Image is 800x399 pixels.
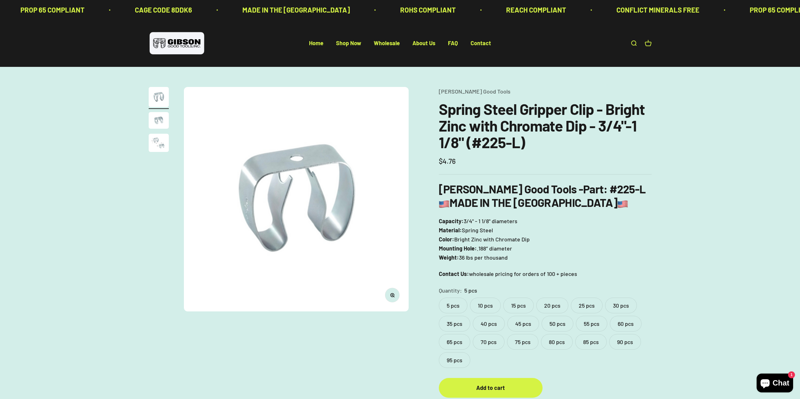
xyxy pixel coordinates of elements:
[755,374,795,394] inbox-online-store-chat: Shopify online store chat
[336,40,361,47] a: Shop Now
[439,101,652,150] h1: Spring Steel Gripper Clip - Bright Zinc with Chromate Dip - 3/4"-1 1/8" (#225-L)
[439,269,652,278] p: wholesale pricing for orders of 100 + pieces
[439,217,652,262] p: 3/4" - 1 1/8" diameters
[471,40,491,47] a: Contact
[184,87,409,311] img: Gripper clip, made & shipped from the USA!
[439,245,477,252] b: Mounting Hole:
[454,235,530,244] span: Bright Zinc with Chromate Dip
[477,244,512,253] span: .188″ diameter
[464,286,477,295] variant-option-value: 5 pcs
[439,236,454,243] b: Color:
[149,112,169,131] button: Go to item 2
[439,88,510,95] a: [PERSON_NAME] Good Tools
[439,254,459,261] b: Weight:
[149,87,169,109] button: Go to item 1
[451,383,530,392] div: Add to cart
[309,40,323,47] a: Home
[439,196,628,209] b: MADE IN THE [GEOGRAPHIC_DATA]
[439,182,604,196] b: [PERSON_NAME] Good Tools -
[135,4,192,15] p: CAGE CODE 8DDK6
[149,87,169,107] img: Gripper clip, made & shipped from the USA!
[439,286,462,295] legend: Quantity:
[149,134,169,152] img: close up of a spring steel gripper clip, tool clip, durable, secure holding, Excellent corrosion ...
[439,218,464,224] b: Capacity:
[439,378,543,398] button: Add to cart
[604,182,646,196] b: : #225-L
[400,4,456,15] p: ROHS COMPLIANT
[439,227,462,234] b: Material:
[412,40,435,47] a: About Us
[20,4,85,15] p: PROP 65 COMPLIANT
[149,112,169,129] img: close up of a spring steel gripper clip, tool clip, durable, secure holding, Excellent corrosion ...
[439,270,469,277] strong: Contact Us:
[242,4,350,15] p: MADE IN THE [GEOGRAPHIC_DATA]
[374,40,400,47] a: Wholesale
[548,378,651,392] iframe: PayPal-paypal
[583,182,604,196] span: Part
[448,40,458,47] a: FAQ
[616,4,699,15] p: CONFLICT MINERALS FREE
[439,156,456,167] sale-price: $4.76
[459,253,508,262] span: 36 lbs per thousand
[462,226,493,235] span: Spring Steel
[149,134,169,154] button: Go to item 3
[506,4,566,15] p: REACH COMPLIANT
